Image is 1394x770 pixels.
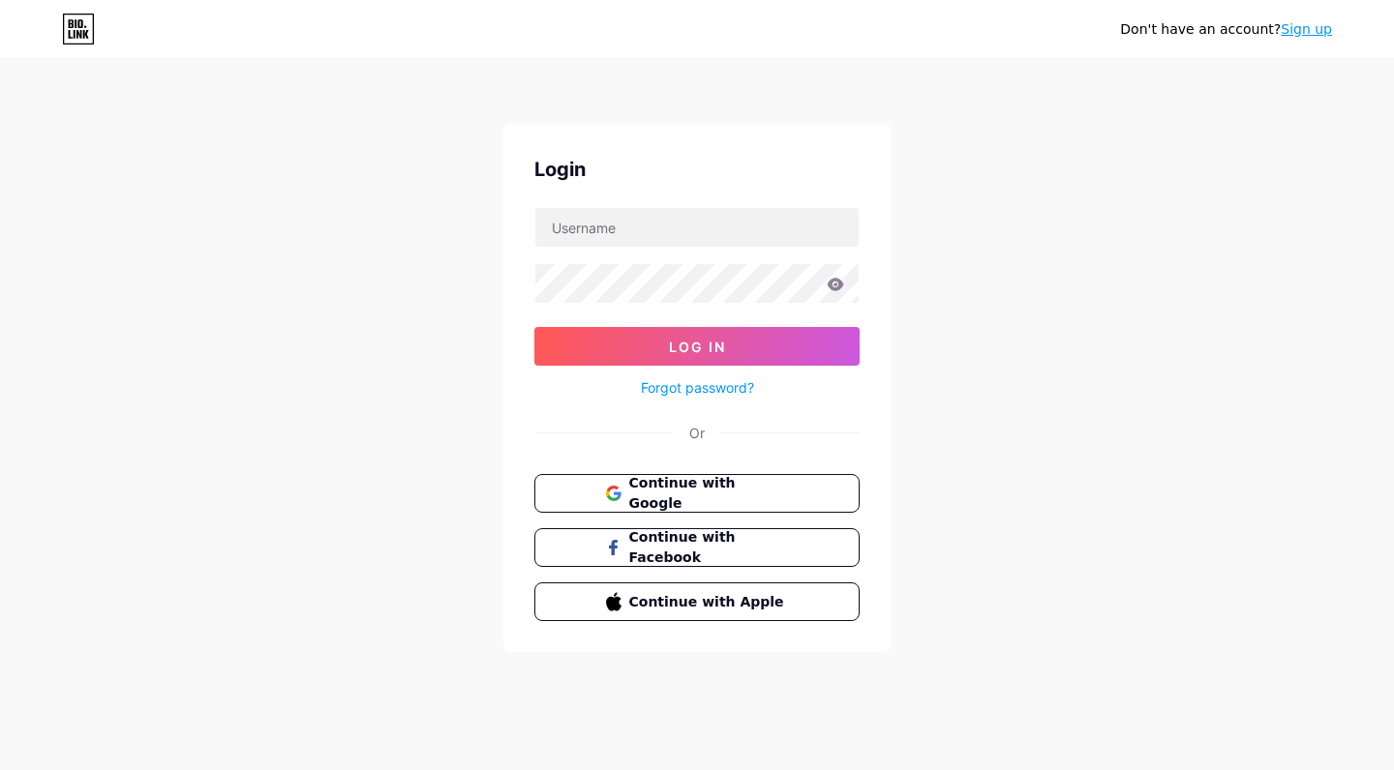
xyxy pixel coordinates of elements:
[629,592,789,612] span: Continue with Apple
[534,474,860,513] button: Continue with Google
[689,423,705,443] div: Or
[534,327,860,366] button: Log In
[535,208,859,247] input: Username
[1281,21,1332,37] a: Sign up
[1120,19,1332,40] div: Don't have an account?
[641,377,754,398] a: Forgot password?
[534,155,860,184] div: Login
[534,528,860,567] button: Continue with Facebook
[629,473,789,514] span: Continue with Google
[629,527,789,568] span: Continue with Facebook
[669,339,726,355] span: Log In
[534,582,860,621] button: Continue with Apple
